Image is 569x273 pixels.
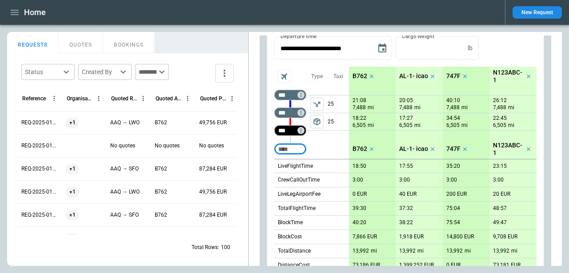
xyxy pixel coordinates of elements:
p: 73,181 EUR [493,262,521,269]
p: 20:05 [399,97,413,104]
p: 6,505 [353,122,366,129]
p: BlockCost [278,233,302,241]
p: LiveLegAirportFee [278,190,321,198]
span: +1 [66,204,79,226]
p: B762 [155,165,167,173]
p: 6,505 [399,122,413,129]
p: 17:55 [399,163,413,170]
p: LiveFlightTime [278,162,313,170]
p: B762 [155,188,167,196]
p: N123ABC-1 [493,142,524,157]
div: Too short [274,144,306,154]
button: Quoted Aircraft column menu [182,93,193,104]
p: 18:22 [353,115,366,122]
p: 87,284 EUR [199,165,227,173]
p: 747F [446,72,461,80]
span: +1 [66,158,79,180]
p: Total Rows: [192,244,219,251]
p: AAQ → SFO [110,211,139,219]
p: B762 [155,211,167,219]
p: 75:04 [446,205,460,212]
p: 7,488 [446,104,460,111]
p: REQ-2025-011414 [21,142,59,150]
div: Quoted Price [200,95,226,102]
p: 26:12 [493,97,507,104]
div: Not found [274,90,306,100]
p: TotalFlightTime [278,205,316,212]
button: Choose date, selected date is Aug 22, 2025 [373,40,391,57]
label: Cargo Weight [402,32,434,40]
p: B762 [155,119,167,127]
h1: Home [24,7,46,18]
p: 3:00 [493,177,504,183]
p: mi [508,122,514,129]
button: left aligned [310,98,324,111]
p: No quotes [155,142,180,150]
span: +1 [66,181,79,203]
p: REQ-2025-011412 [21,188,59,196]
p: 9,708 EUR [493,233,517,240]
p: 3:00 [399,177,410,183]
button: Quoted Price column menu [226,93,238,104]
p: 747F [446,145,461,153]
p: 25 [328,95,349,113]
p: B762 [353,72,367,80]
p: 7,488 [493,104,506,111]
p: 3:00 [446,177,457,183]
button: Quoted Route column menu [137,93,149,104]
div: Reference [22,95,46,102]
p: B762 [353,145,367,153]
p: 17:27 [399,115,413,122]
p: 1,918 EUR [399,233,424,240]
p: AAQ → SFO [110,165,139,173]
p: 37:32 [399,205,413,212]
p: REQ-2025-011415 [21,119,59,127]
p: 14,800 EUR [446,233,474,240]
div: Quoted Aircraft [156,95,182,102]
button: more [215,64,234,83]
p: AL-1- icao [399,72,428,80]
p: DistanceCost [278,261,310,269]
button: left aligned [310,115,324,128]
button: REQUESTS [7,32,59,53]
p: 6,505 [493,122,506,129]
button: Reference column menu [48,93,60,104]
p: mi [414,122,421,129]
div: Status [25,67,60,76]
p: TotalDistance [278,247,311,255]
p: 73,186 EUR [353,262,380,269]
p: 40:20 [353,219,366,226]
p: 18:50 [353,163,366,170]
p: mi [461,104,468,111]
span: +1 [66,111,79,134]
p: 13,992 [353,248,369,254]
p: 39:30 [353,205,366,212]
p: CrewCallOutTime [278,176,320,184]
p: Taxi [333,73,343,80]
p: 49,756 EUR [199,119,227,127]
label: Departure time [280,32,317,40]
div: Organisation [67,95,93,102]
p: mi [465,247,471,255]
div: Too short [274,125,306,136]
p: 40:10 [446,97,460,104]
p: 40 EUR [399,191,417,198]
p: AL-1- icao [399,145,428,153]
p: N123ABC-1 [493,69,524,84]
p: mi [508,104,514,111]
p: mi [511,247,517,255]
p: 13,992 [493,248,509,254]
p: REQ-2025-011413 [21,165,59,173]
p: 13,992 [446,248,463,254]
span: Type of sector [310,115,324,128]
p: 35:20 [446,163,460,170]
button: New Request [513,6,562,19]
p: 34:54 [446,115,460,122]
p: 20 EUR [493,191,510,198]
p: 48:57 [493,205,507,212]
p: BlockTime [278,219,303,226]
p: 87,284 EUR [199,211,227,219]
button: BOOKINGS [103,32,155,53]
p: mi [461,122,468,129]
p: 13,992 [399,248,416,254]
